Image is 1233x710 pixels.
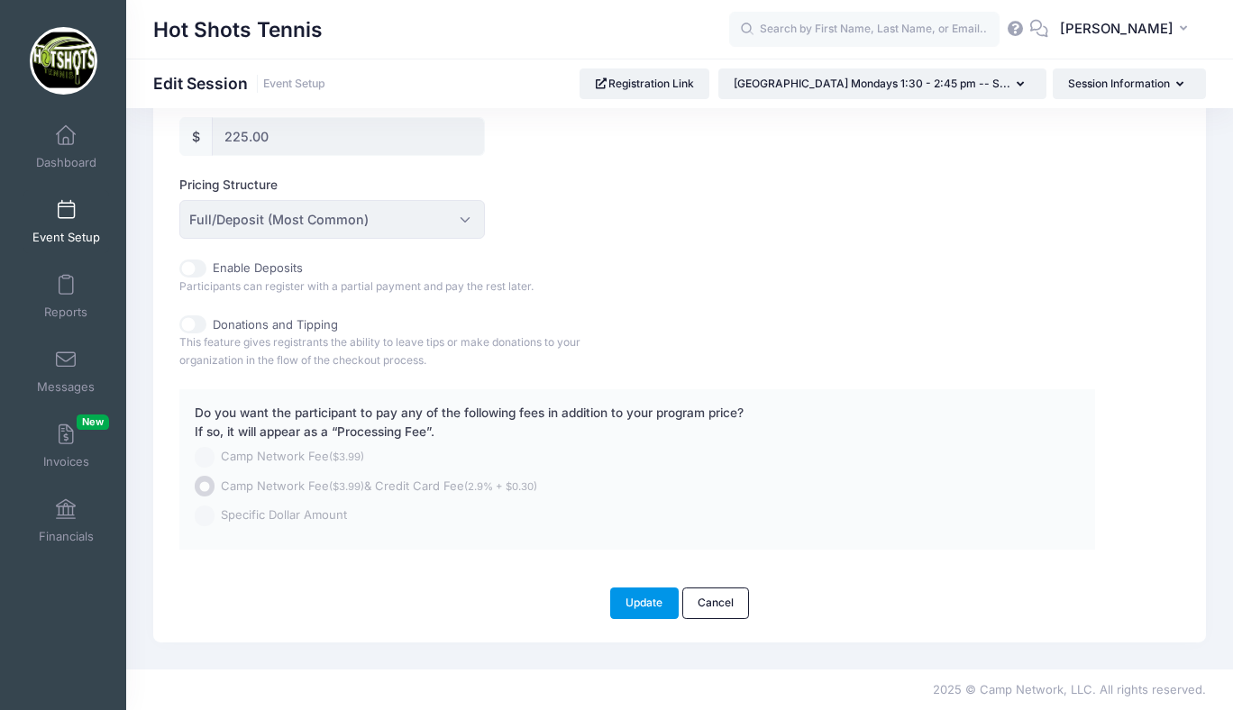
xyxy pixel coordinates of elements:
label: Enable Deposits [213,259,303,278]
span: Specific Dollar Amount [221,506,347,524]
span: Reports [44,305,87,320]
h1: Hot Shots Tennis [153,9,323,50]
button: [PERSON_NAME] [1048,9,1206,50]
small: (2.9% + $0.30) [464,480,537,493]
input: 0.00 [212,117,484,156]
span: Camp Network Fee & Credit Card Fee [221,478,537,496]
label: Do you want the participant to pay any of the following fees in addition to your program price? I... [195,404,744,441]
span: Full/Deposit (Most Common) [179,200,484,239]
button: Update [610,587,679,618]
span: Camp Network Fee [221,448,364,466]
span: Invoices [43,454,89,469]
span: 2025 © Camp Network, LLC. All rights reserved. [933,682,1206,696]
a: Event Setup [263,77,325,91]
span: Messages [37,379,95,395]
a: Dashboard [23,115,109,178]
a: Cancel [682,587,750,618]
small: ($3.99) [329,451,364,463]
span: Financials [39,529,94,544]
span: [GEOGRAPHIC_DATA] Mondays 1:30 - 2:45 pm -- S... [734,77,1010,90]
span: Participants can register with a partial payment and pay the rest later. [179,279,534,293]
span: Dashboard [36,155,96,170]
h1: Edit Session [153,74,325,93]
div: $ [179,117,213,156]
span: New [77,414,109,430]
small: ($3.99) [329,480,364,493]
span: [PERSON_NAME] [1060,19,1174,39]
label: Donations and Tipping [213,316,338,334]
label: Pricing Structure [179,176,637,194]
span: Event Setup [32,230,100,245]
button: [GEOGRAPHIC_DATA] Mondays 1:30 - 2:45 pm -- S... [718,68,1046,99]
a: Event Setup [23,190,109,253]
a: Messages [23,340,109,403]
button: Session Information [1053,68,1206,99]
span: This feature gives registrants the ability to leave tips or make donations to your organization i... [179,335,580,367]
a: Reports [23,265,109,328]
input: Search by First Name, Last Name, or Email... [729,12,1000,48]
a: Financials [23,489,109,552]
a: Registration Link [580,68,710,99]
img: Hot Shots Tennis [30,27,97,95]
a: InvoicesNew [23,414,109,478]
span: Full/Deposit (Most Common) [189,210,369,229]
